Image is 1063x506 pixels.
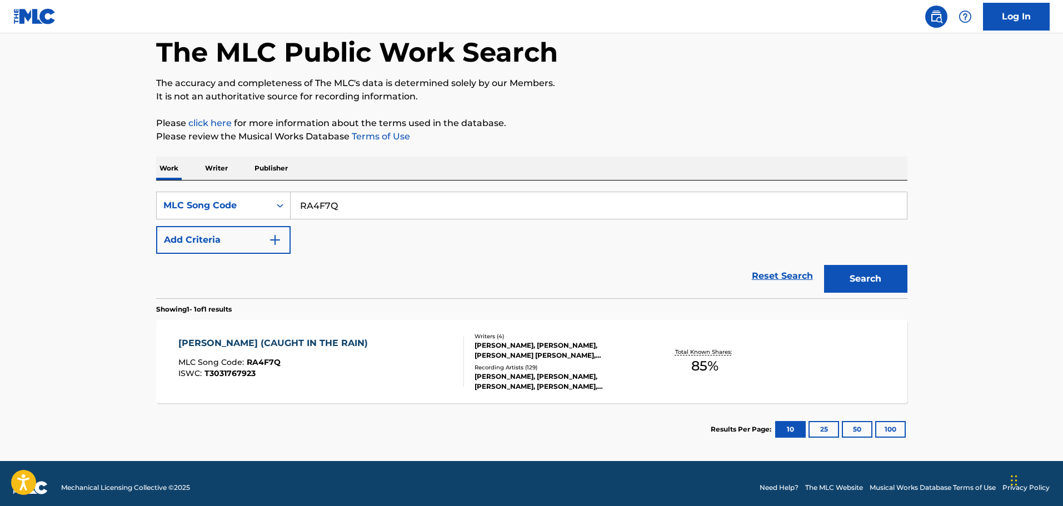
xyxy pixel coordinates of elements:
button: Search [824,265,907,293]
button: 100 [875,421,906,438]
span: RA4F7Q [247,357,281,367]
div: Writers ( 4 ) [475,332,642,340]
a: Terms of Use [350,131,410,142]
p: Showing 1 - 1 of 1 results [156,304,232,314]
div: MLC Song Code [163,199,263,212]
div: Help [954,6,976,28]
img: help [959,10,972,23]
a: Need Help? [760,483,799,493]
iframe: Chat Widget [1007,453,1063,506]
span: 85 % [691,356,718,376]
a: [PERSON_NAME] (CAUGHT IN THE RAIN)MLC Song Code:RA4F7QISWC:T3031767923Writers (4)[PERSON_NAME], [... [156,320,907,403]
img: search [930,10,943,23]
div: [PERSON_NAME], [PERSON_NAME], [PERSON_NAME] [PERSON_NAME], [PERSON_NAME] [PERSON_NAME] [475,340,642,360]
p: The accuracy and completeness of The MLC's data is determined solely by our Members. [156,77,907,90]
img: 9d2ae6d4665cec9f34b9.svg [268,233,282,247]
button: 50 [842,421,872,438]
button: Add Criteria [156,226,291,254]
div: Drag [1011,464,1017,497]
img: MLC Logo [13,8,56,24]
p: Publisher [251,157,291,180]
p: Results Per Page: [711,424,774,434]
span: MLC Song Code : [178,357,247,367]
p: Please for more information about the terms used in the database. [156,117,907,130]
a: Musical Works Database Terms of Use [870,483,996,493]
a: Privacy Policy [1002,483,1050,493]
div: Recording Artists ( 129 ) [475,363,642,372]
div: [PERSON_NAME] (CAUGHT IN THE RAIN) [178,337,373,350]
a: Reset Search [746,264,819,288]
span: Mechanical Licensing Collective © 2025 [61,483,190,493]
h1: The MLC Public Work Search [156,36,558,69]
p: Writer [202,157,231,180]
a: The MLC Website [805,483,863,493]
p: Total Known Shares: [675,348,735,356]
span: T3031767923 [204,368,256,378]
a: click here [188,118,232,128]
button: 25 [809,421,839,438]
form: Search Form [156,192,907,298]
a: Public Search [925,6,947,28]
div: [PERSON_NAME], [PERSON_NAME], [PERSON_NAME], [PERSON_NAME], [PERSON_NAME] [475,372,642,392]
p: Please review the Musical Works Database [156,130,907,143]
a: Log In [983,3,1050,31]
button: 10 [775,421,806,438]
p: Work [156,157,182,180]
span: ISWC : [178,368,204,378]
p: It is not an authoritative source for recording information. [156,90,907,103]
